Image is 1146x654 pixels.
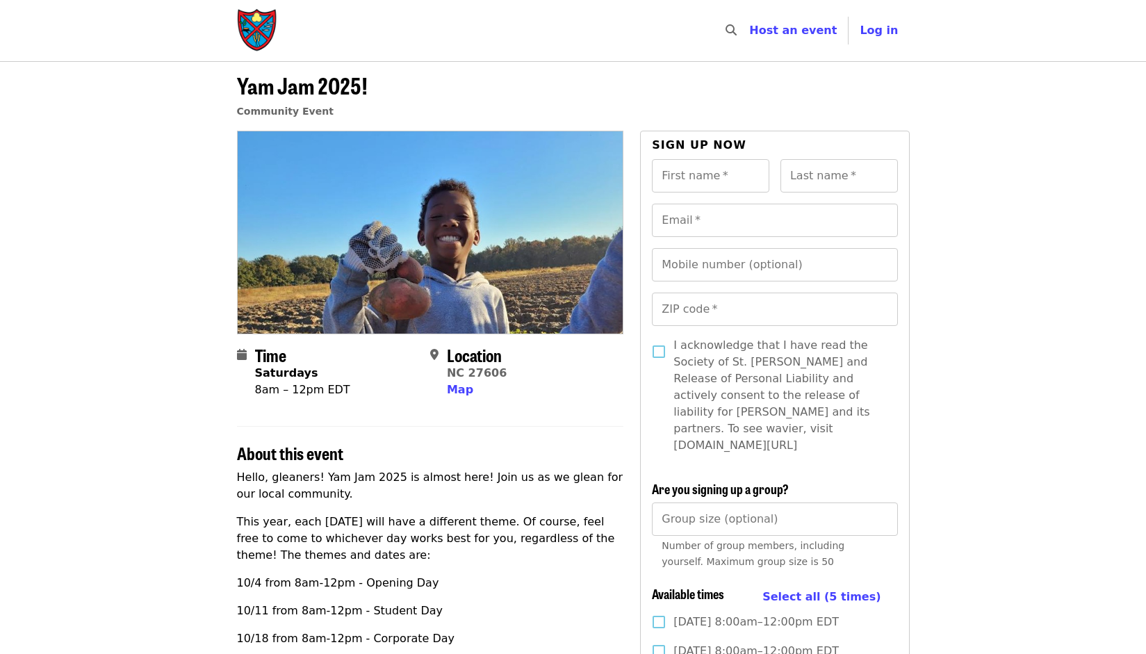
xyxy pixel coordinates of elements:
[237,106,334,117] a: Community Event
[237,575,624,591] p: 10/4 from 8am-12pm - Opening Day
[237,630,624,647] p: 10/18 from 8am-12pm - Corporate Day
[237,514,624,564] p: This year, each [DATE] will have a different theme. Of course, feel free to come to whichever day...
[652,138,746,152] span: Sign up now
[652,248,897,281] input: Mobile number (optional)
[652,480,789,498] span: Are you signing up a group?
[430,348,439,361] i: map-marker-alt icon
[255,343,286,367] span: Time
[652,502,897,536] input: [object Object]
[780,159,898,193] input: Last name
[447,383,473,396] span: Map
[237,8,279,53] img: Society of St. Andrew - Home
[749,24,837,37] a: Host an event
[237,69,368,101] span: Yam Jam 2025!
[237,469,624,502] p: Hello, gleaners! Yam Jam 2025 is almost here! Join us as we glean for our local community.
[726,24,737,37] i: search icon
[849,17,909,44] button: Log in
[255,382,350,398] div: 8am – 12pm EDT
[673,337,886,454] span: I acknowledge that I have read the Society of St. [PERSON_NAME] and Release of Personal Liability...
[237,348,247,361] i: calendar icon
[762,590,881,603] span: Select all (5 times)
[652,584,724,603] span: Available times
[238,131,623,333] img: Yam Jam 2025! organized by Society of St. Andrew
[860,24,898,37] span: Log in
[237,441,343,465] span: About this event
[673,614,839,630] span: [DATE] 8:00am–12:00pm EDT
[652,159,769,193] input: First name
[237,603,624,619] p: 10/11 from 8am-12pm - Student Day
[255,366,318,379] strong: Saturdays
[745,14,756,47] input: Search
[447,382,473,398] button: Map
[762,587,881,607] button: Select all (5 times)
[652,293,897,326] input: ZIP code
[447,366,507,379] a: NC 27606
[662,540,844,567] span: Number of group members, including yourself. Maximum group size is 50
[447,343,502,367] span: Location
[652,204,897,237] input: Email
